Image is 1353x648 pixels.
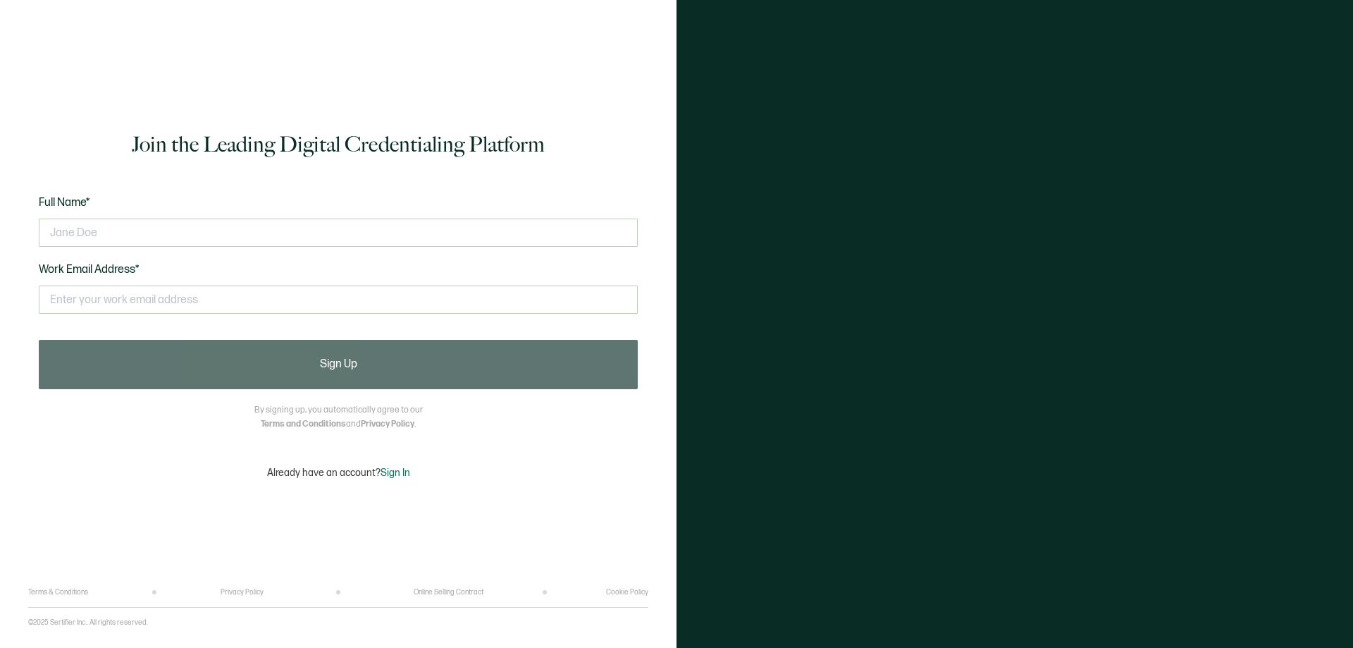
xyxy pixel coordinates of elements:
[261,419,346,429] a: Terms and Conditions
[221,588,264,597] a: Privacy Policy
[28,588,88,597] a: Terms & Conditions
[28,618,148,627] p: ©2025 Sertifier Inc.. All rights reserved.
[320,359,357,370] span: Sign Up
[361,419,414,429] a: Privacy Policy
[254,403,423,432] p: By signing up, you automatically agree to our and .
[39,286,638,314] input: Enter your work email address
[267,467,410,479] p: Already have an account?
[39,219,638,247] input: Jane Doe
[39,196,90,209] span: Full Name*
[606,588,648,597] a: Cookie Policy
[132,130,545,159] h1: Join the Leading Digital Credentialing Platform
[39,263,140,276] span: Work Email Address*
[381,467,410,479] span: Sign In
[39,340,638,389] button: Sign Up
[414,588,483,597] a: Online Selling Contract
